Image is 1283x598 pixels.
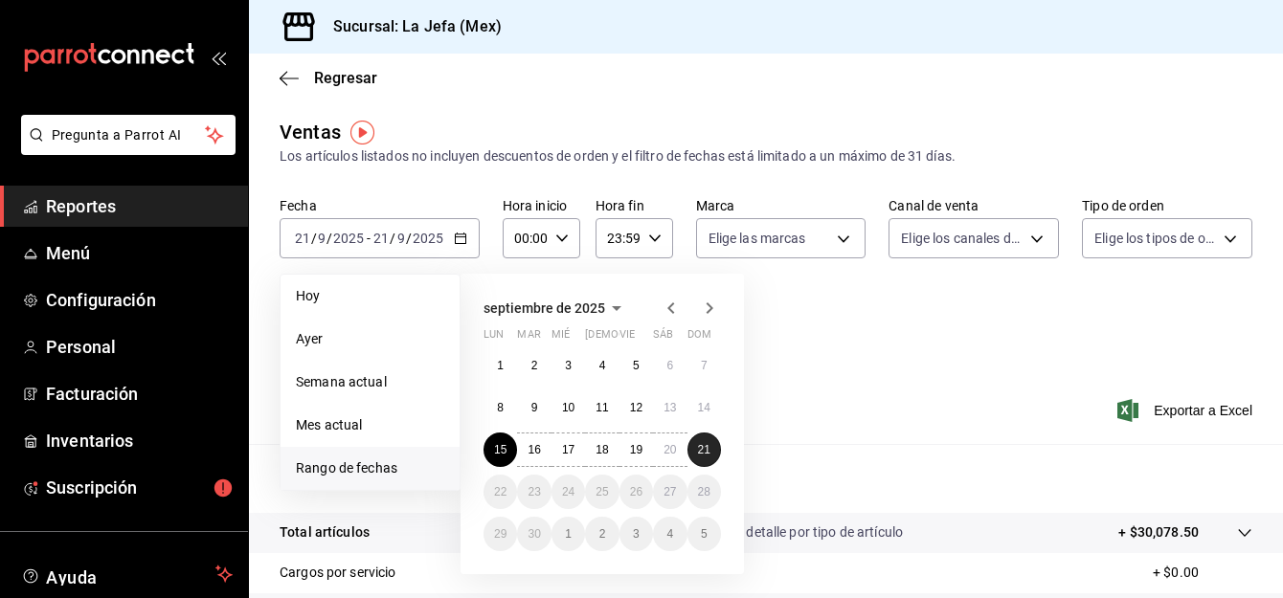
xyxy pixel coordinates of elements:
button: 18 de septiembre de 2025 [585,432,619,467]
span: / [311,231,317,246]
button: 17 de septiembre de 2025 [551,432,585,467]
span: - [367,231,371,246]
button: 4 de octubre de 2025 [653,517,687,551]
abbr: 19 de septiembre de 2025 [630,443,642,456]
input: ---- [332,231,365,246]
abbr: 1 de septiembre de 2025 [497,359,504,372]
span: / [326,231,332,246]
abbr: viernes [619,328,635,348]
abbr: 11 de septiembre de 2025 [596,401,608,414]
button: 20 de septiembre de 2025 [653,432,687,467]
label: Marca [696,199,867,212]
input: -- [317,231,326,246]
span: Personal [46,334,233,360]
abbr: 15 de septiembre de 2025 [494,443,506,456]
span: Elige las marcas [709,229,806,248]
img: Tooltip marker [350,121,374,144]
button: Exportar a Excel [1121,399,1252,422]
abbr: miércoles [551,328,570,348]
span: Configuración [46,287,233,313]
span: Semana actual [296,372,444,392]
button: 2 de octubre de 2025 [585,517,619,551]
button: 28 de septiembre de 2025 [687,475,721,509]
input: -- [294,231,311,246]
button: 2 de septiembre de 2025 [517,348,551,383]
abbr: 27 de septiembre de 2025 [664,485,676,498]
button: 19 de septiembre de 2025 [619,432,653,467]
abbr: 25 de septiembre de 2025 [596,485,608,498]
div: Ventas [280,118,341,146]
label: Tipo de orden [1082,199,1252,212]
abbr: 17 de septiembre de 2025 [562,443,574,456]
abbr: 9 de septiembre de 2025 [531,401,538,414]
button: 16 de septiembre de 2025 [517,432,551,467]
abbr: 2 de septiembre de 2025 [531,359,538,372]
abbr: 20 de septiembre de 2025 [664,443,676,456]
p: Total artículos [280,522,370,543]
span: septiembre de 2025 [484,300,605,316]
button: 23 de septiembre de 2025 [517,475,551,509]
span: Hoy [296,286,444,306]
input: ---- [412,231,444,246]
button: 12 de septiembre de 2025 [619,390,653,425]
span: Ayer [296,329,444,349]
abbr: 21 de septiembre de 2025 [698,443,710,456]
abbr: domingo [687,328,711,348]
button: 25 de septiembre de 2025 [585,475,619,509]
abbr: 28 de septiembre de 2025 [698,485,710,498]
label: Fecha [280,199,480,212]
abbr: 3 de septiembre de 2025 [565,359,572,372]
button: 26 de septiembre de 2025 [619,475,653,509]
button: 10 de septiembre de 2025 [551,390,585,425]
button: 1 de octubre de 2025 [551,517,585,551]
span: Elige los canales de venta [901,229,1024,248]
button: open_drawer_menu [211,50,226,65]
abbr: 29 de septiembre de 2025 [494,527,506,541]
abbr: 4 de octubre de 2025 [666,527,673,541]
label: Hora fin [596,199,673,212]
button: 5 de octubre de 2025 [687,517,721,551]
abbr: 8 de septiembre de 2025 [497,401,504,414]
h3: Sucursal: La Jefa (Mex) [318,15,502,38]
button: 7 de septiembre de 2025 [687,348,721,383]
button: 14 de septiembre de 2025 [687,390,721,425]
p: + $0.00 [1153,563,1252,583]
button: Regresar [280,69,377,87]
abbr: 12 de septiembre de 2025 [630,401,642,414]
abbr: 4 de septiembre de 2025 [599,359,606,372]
abbr: 23 de septiembre de 2025 [528,485,540,498]
button: 1 de septiembre de 2025 [484,348,517,383]
button: 27 de septiembre de 2025 [653,475,687,509]
button: 22 de septiembre de 2025 [484,475,517,509]
abbr: 22 de septiembre de 2025 [494,485,506,498]
span: Ayuda [46,563,208,586]
abbr: 6 de septiembre de 2025 [666,359,673,372]
button: 9 de septiembre de 2025 [517,390,551,425]
span: Reportes [46,193,233,219]
abbr: 5 de septiembre de 2025 [633,359,640,372]
button: 21 de septiembre de 2025 [687,432,721,467]
abbr: 13 de septiembre de 2025 [664,401,676,414]
span: Mes actual [296,415,444,435]
input: -- [372,231,390,246]
button: 29 de septiembre de 2025 [484,517,517,551]
abbr: 26 de septiembre de 2025 [630,485,642,498]
button: 11 de septiembre de 2025 [585,390,619,425]
button: 24 de septiembre de 2025 [551,475,585,509]
button: 4 de septiembre de 2025 [585,348,619,383]
div: Los artículos listados no incluyen descuentos de orden y el filtro de fechas está limitado a un m... [280,146,1252,166]
abbr: 1 de octubre de 2025 [565,527,572,541]
label: Canal de venta [889,199,1059,212]
button: 6 de septiembre de 2025 [653,348,687,383]
span: / [390,231,395,246]
span: Menú [46,240,233,266]
abbr: 10 de septiembre de 2025 [562,401,574,414]
label: Hora inicio [503,199,580,212]
span: Rango de fechas [296,458,444,478]
abbr: 7 de septiembre de 2025 [701,359,708,372]
button: septiembre de 2025 [484,297,628,320]
p: + $30,078.50 [1118,522,1199,543]
input: -- [396,231,406,246]
abbr: 24 de septiembre de 2025 [562,485,574,498]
